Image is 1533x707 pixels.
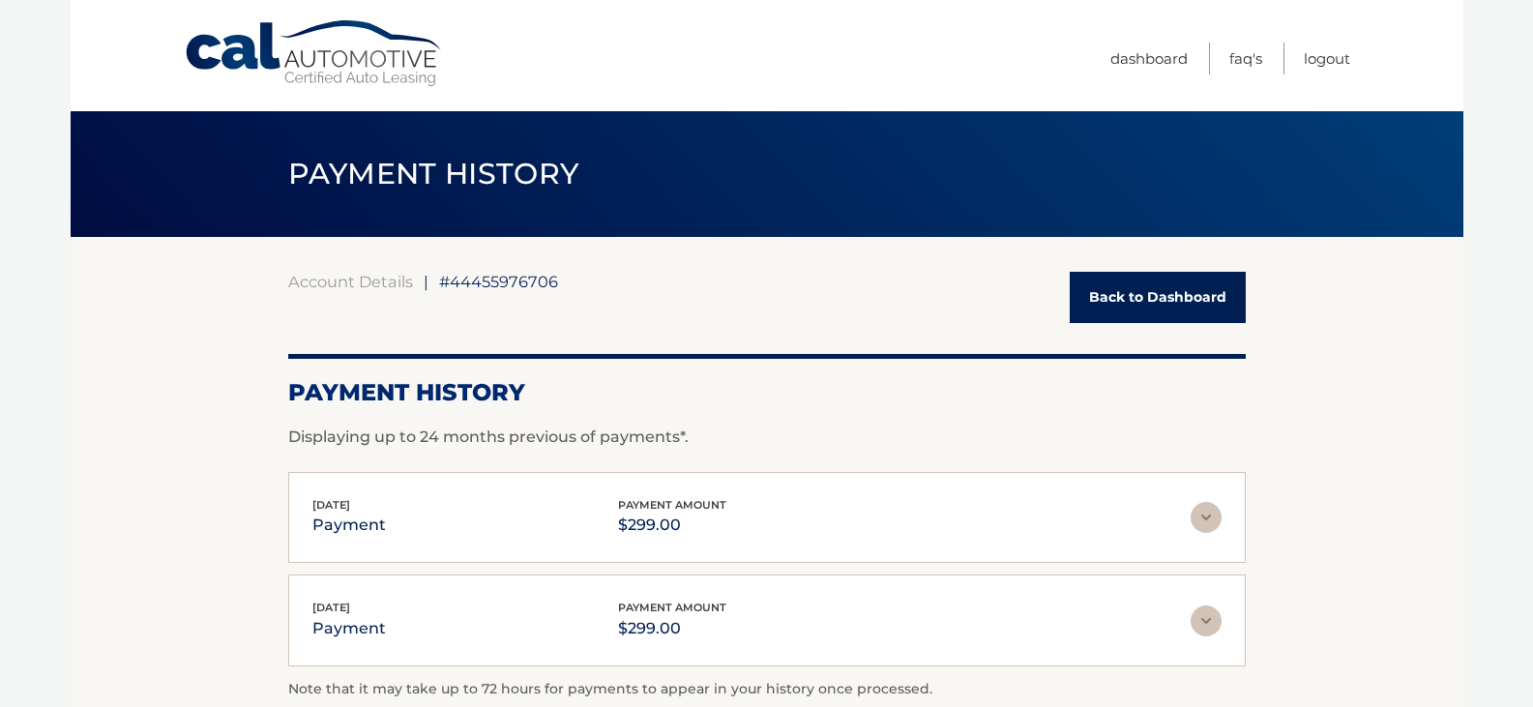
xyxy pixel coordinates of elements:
[288,378,1246,407] h2: Payment History
[288,426,1246,449] p: Displaying up to 24 months previous of payments*.
[288,272,413,291] a: Account Details
[312,498,350,512] span: [DATE]
[618,615,726,642] p: $299.00
[288,678,1246,701] p: Note that it may take up to 72 hours for payments to appear in your history once processed.
[1191,605,1222,636] img: accordion-rest.svg
[618,601,726,614] span: payment amount
[1191,502,1222,533] img: accordion-rest.svg
[184,19,445,88] a: Cal Automotive
[618,498,726,512] span: payment amount
[312,615,386,642] p: payment
[1229,43,1262,74] a: FAQ's
[1070,272,1246,323] a: Back to Dashboard
[312,512,386,539] p: payment
[288,156,579,191] span: PAYMENT HISTORY
[618,512,726,539] p: $299.00
[439,272,558,291] span: #44455976706
[1304,43,1350,74] a: Logout
[424,272,428,291] span: |
[312,601,350,614] span: [DATE]
[1110,43,1188,74] a: Dashboard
